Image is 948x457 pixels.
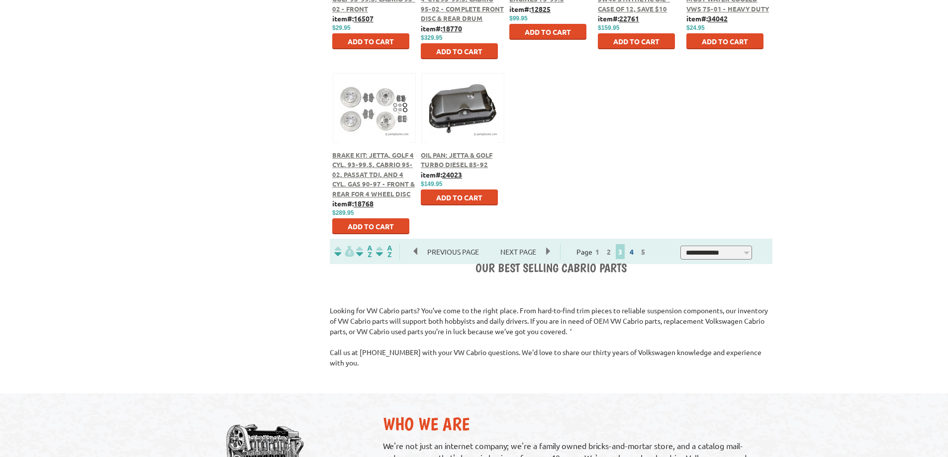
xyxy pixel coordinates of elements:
img: filterpricelow.svg [334,246,354,257]
div: OUR BEST SELLING Cabrio PARTS [330,261,772,276]
span: Add to Cart [613,37,660,46]
span: $289.95 [332,209,354,216]
a: 2 [604,247,613,256]
a: Oil Pan: Jetta & Golf Turbo Diesel 85-92 [421,151,492,169]
u: 22761 [619,14,639,23]
b: item#: [332,14,374,23]
a: 4 [627,247,636,256]
button: Add to Cart [598,33,675,49]
b: item#: [686,14,728,23]
span: 3 [616,244,625,259]
u: 12825 [531,4,551,13]
button: Add to Cart [421,189,498,205]
span: Previous Page [417,244,489,259]
a: Previous Page [414,247,490,256]
a: Next Page [490,247,546,256]
span: Add to Cart [436,47,482,56]
b: item#: [421,24,462,33]
a: Brake Kit: Jetta, Golf 4 cyl. 93-99.5, Cabrio 95-02, Passat TDI, and 4 cyl. Gas 90-97 - Front & R... [332,151,415,198]
button: Add to Cart [332,218,409,234]
button: Add to Cart [421,43,498,59]
span: Add to Cart [348,37,394,46]
span: Add to Cart [436,193,482,202]
b: item#: [421,170,462,179]
span: Add to Cart [702,37,748,46]
b: item#: [332,199,374,208]
span: $99.95 [509,15,528,22]
div: Page [560,243,664,260]
span: Add to Cart [348,222,394,231]
span: $149.95 [421,181,442,187]
button: Add to Cart [509,24,586,40]
p: Looking for VW Cabrio parts? You’ve come to the right place. From hard-to-find trim pieces to rel... [330,305,772,337]
span: Next Page [490,244,546,259]
span: $329.95 [421,34,442,41]
u: 34042 [708,14,728,23]
h2: Who We Are [383,413,762,435]
button: Add to Cart [332,33,409,49]
span: $29.95 [332,24,351,31]
a: 1 [593,247,602,256]
a: 5 [639,247,648,256]
p: Call us at [PHONE_NUMBER] with your VW Cabrio questions. We'd love to share our thirty years of V... [330,347,772,368]
span: $24.95 [686,24,705,31]
b: item#: [509,4,551,13]
span: $159.95 [598,24,619,31]
img: Sort by Headline [354,246,374,257]
button: Add to Cart [686,33,763,49]
img: Sort by Sales Rank [374,246,394,257]
u: 18770 [442,24,462,33]
u: 16507 [354,14,374,23]
u: 18768 [354,199,374,208]
b: item#: [598,14,639,23]
u: 24023 [442,170,462,179]
span: Add to Cart [525,27,571,36]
